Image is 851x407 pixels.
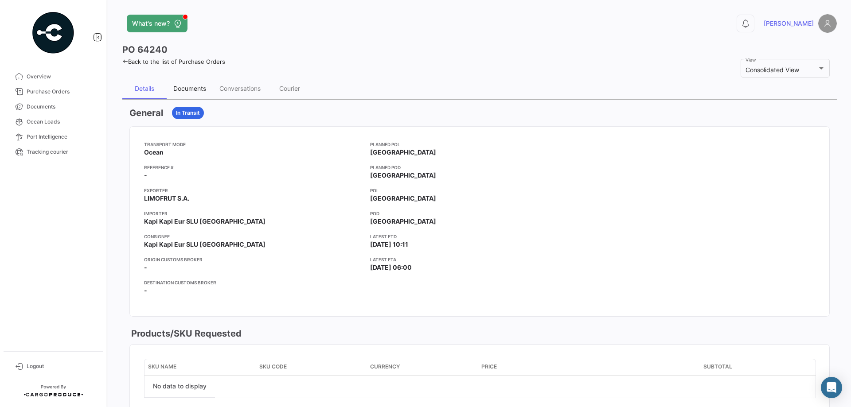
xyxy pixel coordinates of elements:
app-card-info-title: Origin Customs Broker [144,256,363,263]
span: Kapi Kapi Eur SLU [GEOGRAPHIC_DATA] [144,217,265,226]
a: Documents [7,99,99,114]
datatable-header-cell: SKU Code [256,359,367,375]
span: [GEOGRAPHIC_DATA] [370,217,436,226]
app-card-info-title: Planned POL [370,141,589,148]
span: Logout [27,362,96,370]
span: LIMOFRUT S.A. [144,194,189,203]
span: Currency [370,363,400,371]
span: What's new? [132,19,170,28]
span: Price [481,363,497,371]
span: [DATE] 06:00 [370,263,412,272]
h3: General [129,107,163,119]
div: Details [135,85,154,92]
a: Ocean Loads [7,114,99,129]
div: Documents [173,85,206,92]
app-card-info-title: Transport mode [144,141,363,148]
span: SKU Name [148,363,176,371]
span: Ocean [144,148,164,157]
span: [DATE] 10:11 [370,240,408,249]
a: Tracking courier [7,144,99,159]
app-card-info-title: Latest ETA [370,256,589,263]
span: - [144,286,147,295]
app-card-info-title: Exporter [144,187,363,194]
span: Purchase Orders [27,88,96,96]
app-card-info-title: POL [370,187,589,194]
span: SKU Code [259,363,287,371]
span: [PERSON_NAME] [764,19,814,28]
div: No data to display [144,376,215,398]
div: Conversations [219,85,261,92]
span: Overview [27,73,96,81]
span: Consolidated View [746,66,799,74]
a: Port Intelligence [7,129,99,144]
datatable-header-cell: Currency [367,359,478,375]
a: Overview [7,69,99,84]
h3: PO 64240 [122,43,168,56]
span: Tracking courier [27,148,96,156]
span: [GEOGRAPHIC_DATA] [370,171,436,180]
span: - [144,263,147,272]
div: Abrir Intercom Messenger [821,377,842,398]
app-card-info-title: Destination Customs Broker [144,279,363,286]
span: Ocean Loads [27,118,96,126]
div: Courier [279,85,300,92]
app-card-info-title: Reference # [144,164,363,171]
app-card-info-title: POD [370,210,589,217]
a: Purchase Orders [7,84,99,99]
app-card-info-title: Consignee [144,233,363,240]
span: In Transit [176,109,200,117]
span: [GEOGRAPHIC_DATA] [370,194,436,203]
h3: Products/SKU Requested [129,327,242,340]
span: [GEOGRAPHIC_DATA] [370,148,436,157]
span: - [144,171,147,180]
datatable-header-cell: SKU Name [144,359,256,375]
span: Subtotal [703,363,732,371]
a: Back to the list of Purchase Orders [122,58,225,65]
button: What's new? [127,15,187,32]
img: powered-by.png [31,11,75,55]
app-card-info-title: Latest ETD [370,233,589,240]
app-card-info-title: Importer [144,210,363,217]
img: placeholder-user.png [818,14,837,33]
app-card-info-title: Planned POD [370,164,589,171]
span: Port Intelligence [27,133,96,141]
span: Kapi Kapi Eur SLU [GEOGRAPHIC_DATA] [144,240,265,249]
span: Documents [27,103,96,111]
